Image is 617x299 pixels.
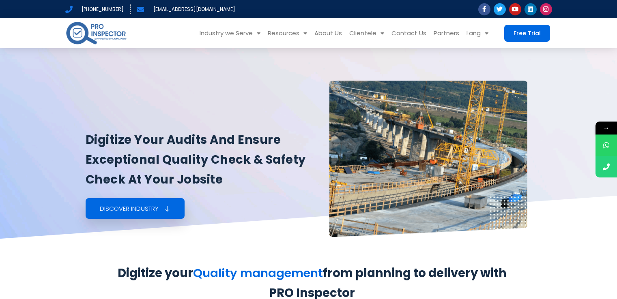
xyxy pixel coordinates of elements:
[86,198,185,219] a: Discover Industry
[430,18,463,48] a: Partners
[264,18,311,48] a: Resources
[346,18,388,48] a: Clientele
[504,25,550,42] a: Free Trial
[514,30,541,36] span: Free Trial
[151,4,235,14] span: [EMAIL_ADDRESS][DOMAIN_NAME]
[65,20,127,46] img: pro-inspector-logo
[193,265,323,281] a: Quality management
[329,81,527,237] img: constructionandrealestate-banner
[596,122,617,135] span: →
[86,130,326,190] h1: Digitize your audits and ensure exceptional quality check & safety check at your jobsite
[388,18,430,48] a: Contact Us
[196,18,264,48] a: Industry we Serve
[311,18,346,48] a: About Us
[140,18,492,48] nav: Menu
[137,4,235,14] a: [EMAIL_ADDRESS][DOMAIN_NAME]
[80,4,124,14] span: [PHONE_NUMBER]
[463,18,492,48] a: Lang
[100,205,159,211] span: Discover Industry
